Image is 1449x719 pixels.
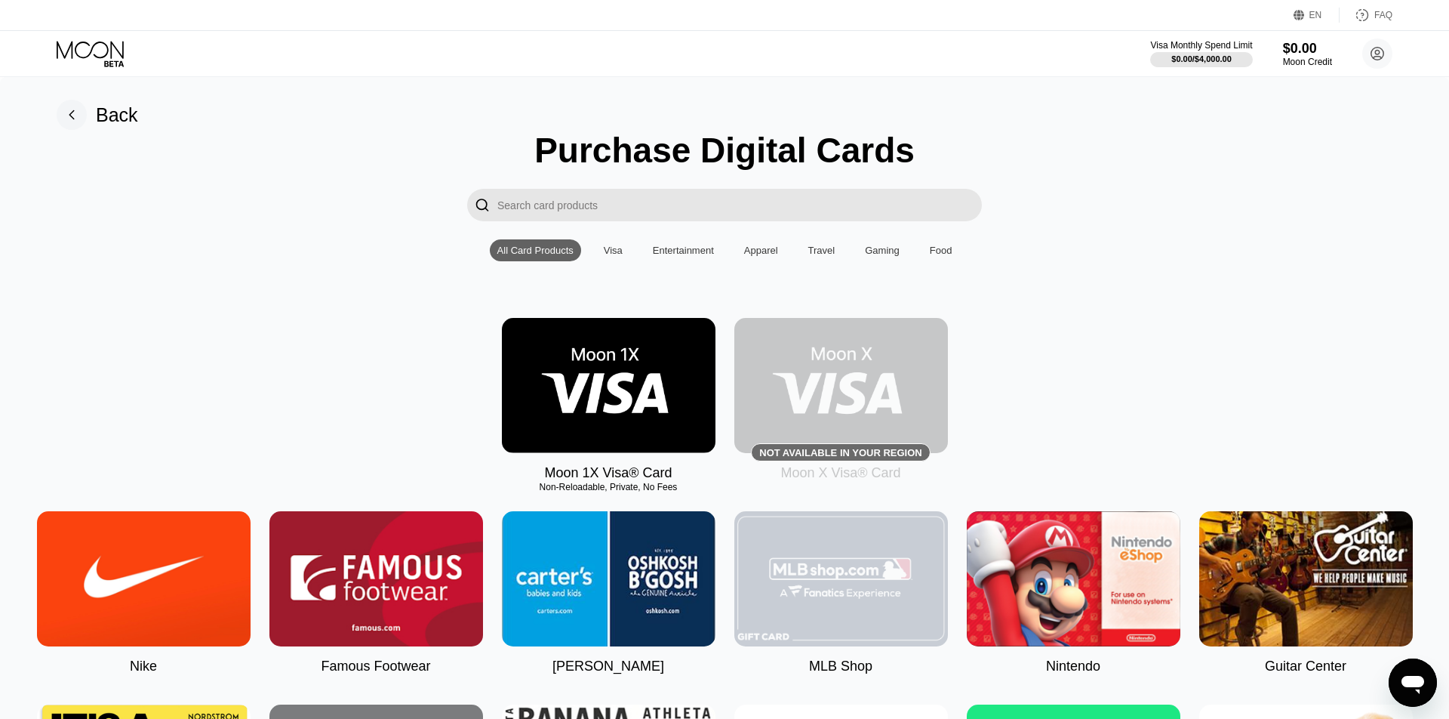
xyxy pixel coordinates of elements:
[1309,10,1322,20] div: EN
[467,189,497,221] div: 
[1283,41,1332,57] div: $0.00
[552,659,664,674] div: [PERSON_NAME]
[737,239,786,261] div: Apparel
[734,318,948,453] div: Not available in your region
[596,239,630,261] div: Visa
[1265,659,1346,674] div: Guitar Center
[1389,659,1437,707] iframe: Button to launch messaging window
[801,239,843,261] div: Travel
[321,659,430,674] div: Famous Footwear
[1150,40,1252,67] div: Visa Monthly Spend Limit$0.00/$4,000.00
[497,245,574,256] div: All Card Products
[922,239,960,261] div: Food
[780,465,900,481] div: Moon X Visa® Card
[475,196,490,214] div: 
[653,245,714,256] div: Entertainment
[1171,54,1232,63] div: $0.00 / $4,000.00
[502,482,715,492] div: Non-Reloadable, Private, No Fees
[1150,40,1252,51] div: Visa Monthly Spend Limit
[1340,8,1392,23] div: FAQ
[1046,659,1100,674] div: Nintendo
[130,659,157,674] div: Nike
[759,447,921,458] div: Not available in your region
[857,239,907,261] div: Gaming
[497,189,982,221] input: Search card products
[1283,41,1332,67] div: $0.00Moon Credit
[809,659,872,674] div: MLB Shop
[490,239,581,261] div: All Card Products
[865,245,900,256] div: Gaming
[604,245,623,256] div: Visa
[544,465,672,481] div: Moon 1X Visa® Card
[96,104,138,126] div: Back
[744,245,778,256] div: Apparel
[534,130,915,171] div: Purchase Digital Cards
[1374,10,1392,20] div: FAQ
[57,100,138,130] div: Back
[1283,57,1332,67] div: Moon Credit
[808,245,835,256] div: Travel
[645,239,721,261] div: Entertainment
[1294,8,1340,23] div: EN
[930,245,952,256] div: Food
